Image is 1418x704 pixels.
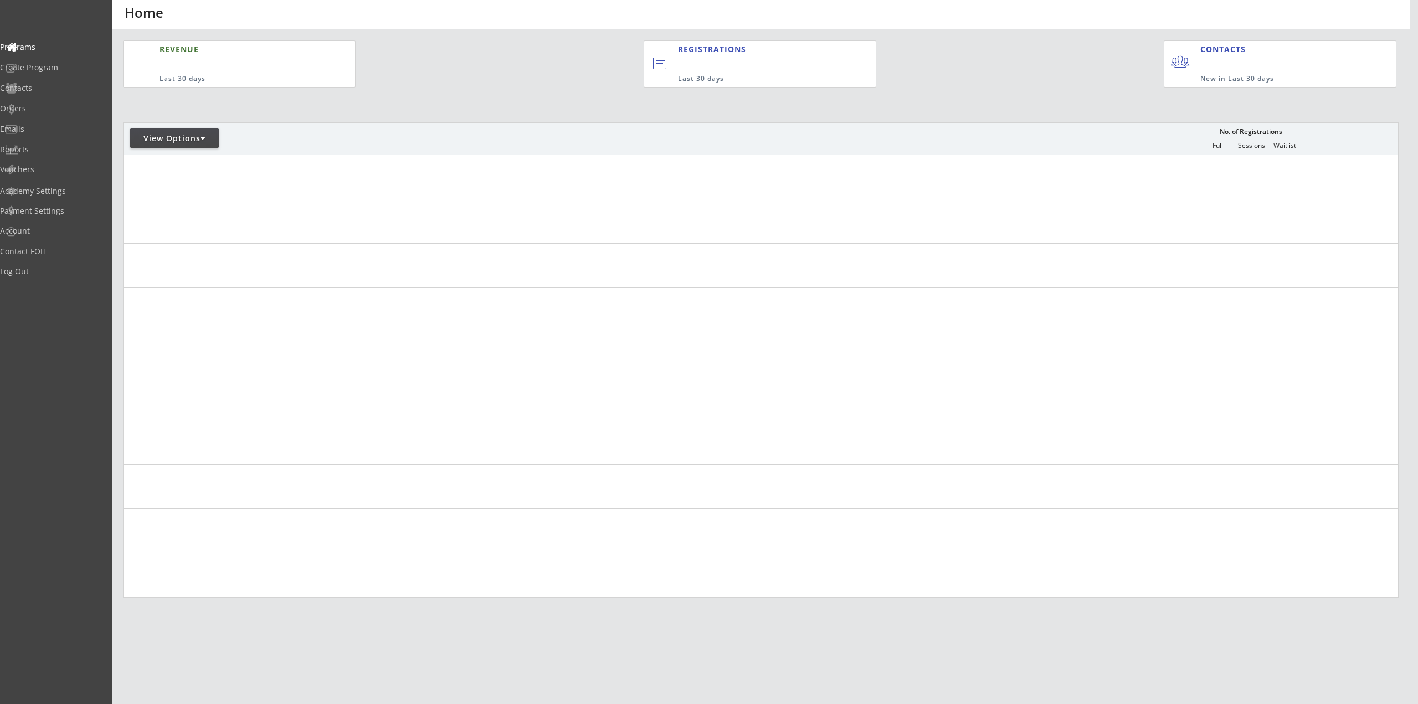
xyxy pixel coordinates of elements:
[130,133,219,144] div: View Options
[160,74,302,84] div: Last 30 days
[678,74,831,84] div: Last 30 days
[678,44,825,55] div: REGISTRATIONS
[1201,142,1234,150] div: Full
[160,44,302,55] div: REVENUE
[1235,142,1268,150] div: Sessions
[1268,142,1301,150] div: Waitlist
[1200,74,1345,84] div: New in Last 30 days
[1216,128,1285,136] div: No. of Registrations
[1200,44,1251,55] div: CONTACTS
